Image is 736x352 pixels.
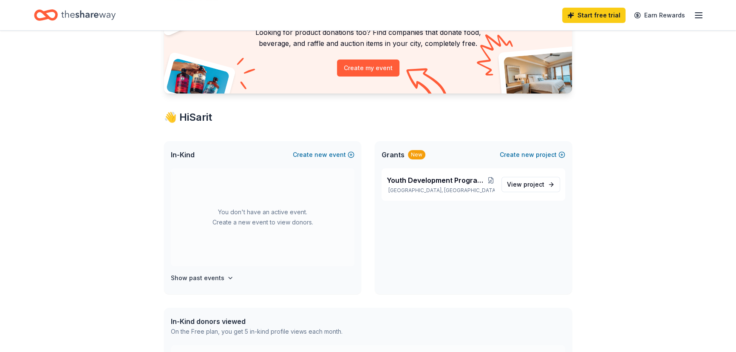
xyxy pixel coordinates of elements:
div: 👋 Hi Sarit [164,111,572,124]
a: View project [501,177,560,192]
a: Earn Rewards [629,8,690,23]
span: new [521,150,534,160]
a: Start free trial [562,8,626,23]
p: Looking for product donations too? Find companies that donate food, beverage, and raffle and auct... [174,27,562,49]
div: On the Free plan, you get 5 in-kind profile views each month. [171,326,343,337]
button: Createnewproject [500,150,565,160]
span: Youth Development Programs in [GEOGRAPHIC_DATA] and MetroWest [387,175,487,185]
span: Grants [382,150,405,160]
div: In-Kind donors viewed [171,316,343,326]
button: Create my event [337,60,399,77]
img: Curvy arrow [406,68,449,100]
span: new [314,150,327,160]
p: [GEOGRAPHIC_DATA], [GEOGRAPHIC_DATA] [387,187,495,194]
a: Home [34,5,116,25]
span: project [524,181,544,188]
div: New [408,150,425,159]
h4: Show past events [171,273,224,283]
div: You don't have an active event. Create a new event to view donors. [171,168,354,266]
span: In-Kind [171,150,195,160]
span: View [507,179,544,190]
button: Createnewevent [293,150,354,160]
button: Show past events [171,273,234,283]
